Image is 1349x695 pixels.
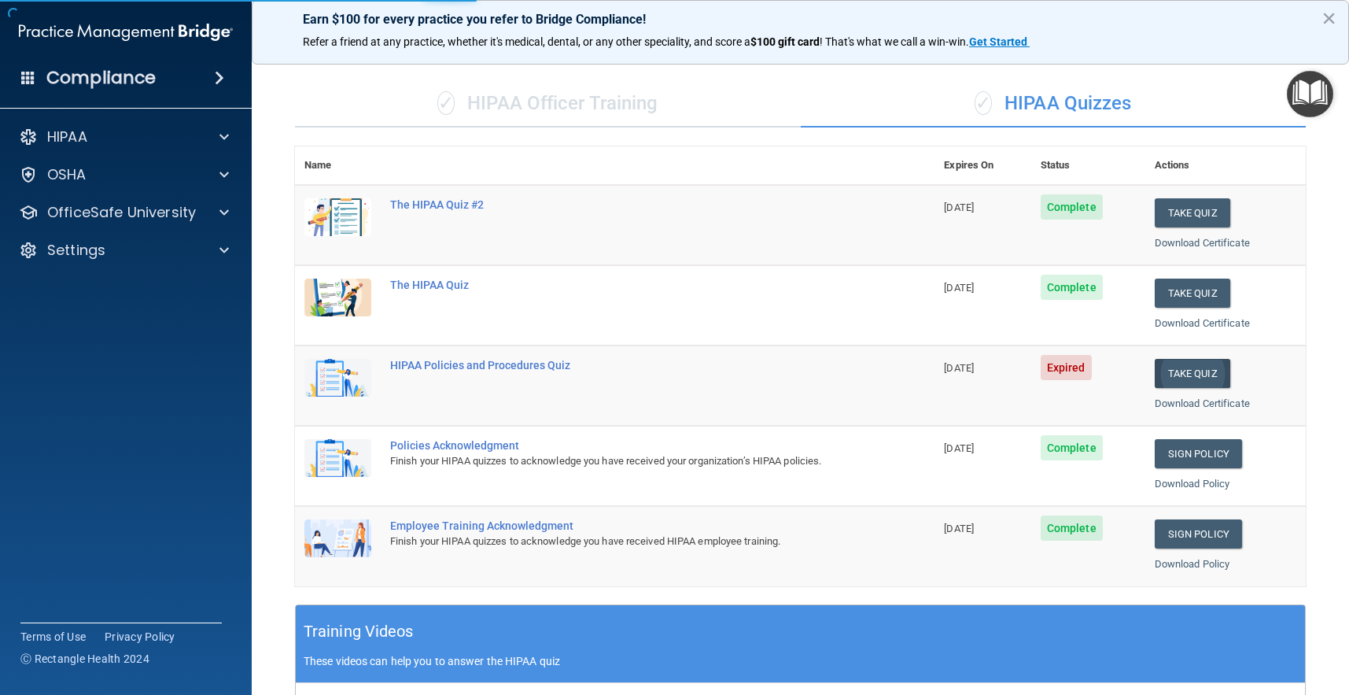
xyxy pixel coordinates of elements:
[1041,194,1103,220] span: Complete
[19,203,229,222] a: OfficeSafe University
[19,241,229,260] a: Settings
[1155,519,1242,549] a: Sign Policy
[1041,275,1103,300] span: Complete
[1155,317,1250,329] a: Download Certificate
[820,35,969,48] span: ! That's what we call a win-win.
[47,128,87,146] p: HIPAA
[1031,146,1145,185] th: Status
[1041,355,1092,380] span: Expired
[303,35,750,48] span: Refer a friend at any practice, whether it's medical, dental, or any other speciality, and score a
[1155,478,1230,490] a: Download Policy
[1321,6,1336,31] button: Close
[390,279,856,291] div: The HIPAA Quiz
[390,198,856,211] div: The HIPAA Quiz #2
[944,362,974,374] span: [DATE]
[304,655,1297,667] p: These videos can help you to answer the HIPAA quiz
[437,91,455,115] span: ✓
[1155,359,1230,388] button: Take Quiz
[390,532,856,551] div: Finish your HIPAA quizzes to acknowledge you have received HIPAA employee training.
[1155,439,1242,468] a: Sign Policy
[1155,279,1230,308] button: Take Quiz
[105,629,175,645] a: Privacy Policy
[303,12,1298,27] p: Earn $100 for every practice you refer to Bridge Compliance!
[295,146,381,185] th: Name
[1041,516,1103,541] span: Complete
[304,618,414,645] h5: Training Videos
[19,128,229,146] a: HIPAA
[969,35,1027,48] strong: Get Started
[295,80,801,128] div: HIPAA Officer Training
[47,165,87,184] p: OSHA
[944,523,974,534] span: [DATE]
[47,241,105,260] p: Settings
[934,146,1031,185] th: Expires On
[47,203,196,222] p: OfficeSafe University
[46,67,156,89] h4: Compliance
[944,201,974,213] span: [DATE]
[390,452,856,471] div: Finish your HIPAA quizzes to acknowledge you have received your organization’s HIPAA policies.
[750,35,820,48] strong: $100 gift card
[801,80,1307,128] div: HIPAA Quizzes
[19,17,233,48] img: PMB logo
[944,442,974,454] span: [DATE]
[975,91,992,115] span: ✓
[1145,146,1306,185] th: Actions
[944,282,974,294] span: [DATE]
[1155,558,1230,570] a: Download Policy
[390,359,856,372] div: HIPAA Policies and Procedures Quiz
[390,519,856,532] div: Employee Training Acknowledgment
[969,35,1030,48] a: Get Started
[19,165,229,184] a: OSHA
[1155,237,1250,249] a: Download Certificate
[390,439,856,452] div: Policies Acknowledgment
[20,651,149,667] span: Ⓒ Rectangle Health 2024
[1155,397,1250,409] a: Download Certificate
[1041,435,1103,460] span: Complete
[1155,198,1230,227] button: Take Quiz
[1287,71,1333,117] button: Open Resource Center
[20,629,86,645] a: Terms of Use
